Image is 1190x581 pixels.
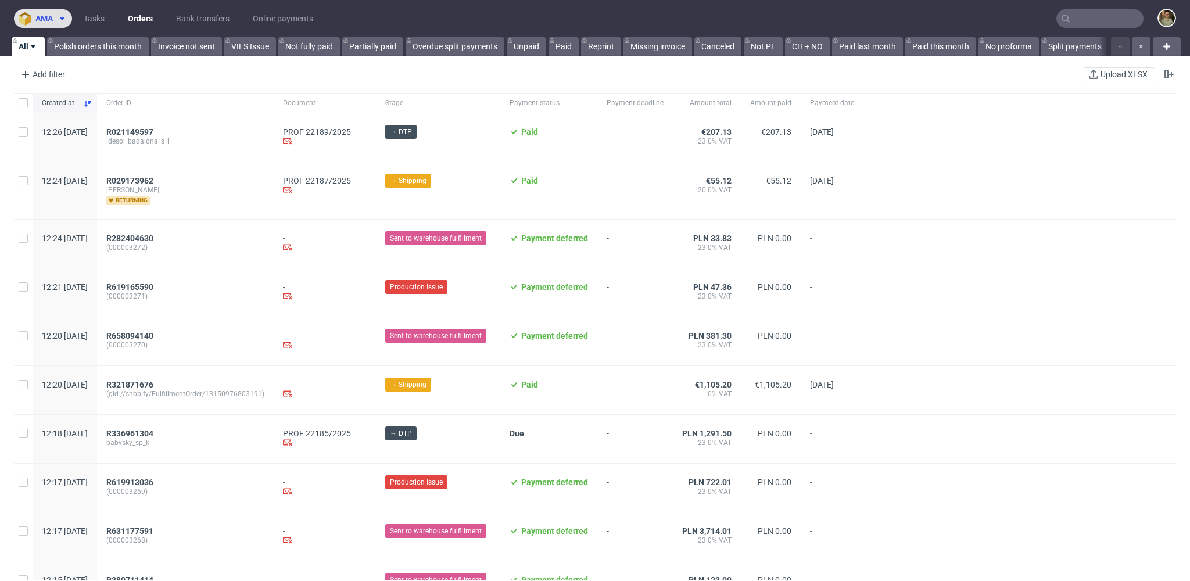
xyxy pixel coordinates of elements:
[35,15,53,23] span: ama
[121,9,160,28] a: Orders
[106,127,153,137] span: R021149597
[510,429,524,438] span: Due
[106,487,264,496] span: (000003269)
[607,127,664,148] span: -
[283,234,367,254] div: -
[785,37,830,56] a: CH + NO
[390,282,443,292] span: Production Issue
[607,380,664,400] span: -
[689,478,732,487] span: PLN 722.01
[758,331,791,340] span: PLN 0.00
[42,380,88,389] span: 12:20 [DATE]
[810,429,854,449] span: -
[106,340,264,350] span: (000003270)
[390,127,412,137] span: → DTP
[246,9,320,28] a: Online payments
[521,234,588,243] span: Payment deferred
[1098,70,1150,78] span: Upload XLSX
[810,127,834,137] span: [DATE]
[607,526,664,547] span: -
[761,127,791,137] span: €207.13
[549,37,579,56] a: Paid
[755,380,791,389] span: €1,105.20
[607,176,664,205] span: -
[682,389,732,399] span: 0% VAT
[42,526,88,536] span: 12:17 [DATE]
[42,176,88,185] span: 12:24 [DATE]
[810,98,854,108] span: Payment date
[283,176,367,185] a: PROF 22187/2025
[695,380,732,389] span: €1,105.20
[682,98,732,108] span: Amount total
[106,526,156,536] a: R631177591
[42,331,88,340] span: 12:20 [DATE]
[682,292,732,301] span: 23.0% VAT
[390,175,426,186] span: → Shipping
[106,536,264,545] span: (000003268)
[507,37,546,56] a: Unpaid
[390,526,482,536] span: Sent to warehouse fulfillment
[810,282,854,303] span: -
[14,9,72,28] button: ama
[766,176,791,185] span: €55.12
[693,282,732,292] span: PLN 47.36
[701,127,732,137] span: €207.13
[706,176,732,185] span: €55.12
[758,234,791,243] span: PLN 0.00
[581,37,621,56] a: Reprint
[758,429,791,438] span: PLN 0.00
[283,478,367,498] div: -
[106,234,156,243] a: R282404630
[607,429,664,449] span: -
[682,487,732,496] span: 23.0% VAT
[42,429,88,438] span: 12:18 [DATE]
[682,185,732,195] span: 20.0% VAT
[521,127,538,137] span: Paid
[758,478,791,487] span: PLN 0.00
[758,282,791,292] span: PLN 0.00
[682,429,732,438] span: PLN 1,291.50
[106,234,153,243] span: R282404630
[390,233,482,243] span: Sent to warehouse fulfillment
[607,478,664,498] span: -
[224,37,276,56] a: VIES Issue
[693,234,732,243] span: PLN 33.83
[1159,10,1175,26] img: Pablo Michaello
[106,380,153,389] span: R321871676
[810,380,834,389] span: [DATE]
[682,526,732,536] span: PLN 3,714.01
[623,37,692,56] a: Missing invoice
[694,37,741,56] a: Canceled
[42,98,78,108] span: Created at
[283,127,367,137] a: PROF 22189/2025
[106,438,264,447] span: babysky_sp_k
[42,234,88,243] span: 12:24 [DATE]
[278,37,340,56] a: Not fully paid
[106,389,264,399] span: (gid://shopify/FulfillmentOrder/13150976803191)
[106,526,153,536] span: R631177591
[682,243,732,252] span: 23.0% VAT
[682,438,732,447] span: 23.0% VAT
[521,331,588,340] span: Payment deferred
[810,526,854,547] span: -
[106,380,156,389] a: R321871676
[106,429,156,438] a: R336961304
[169,9,236,28] a: Bank transfers
[607,234,664,254] span: -
[47,37,149,56] a: Polish orders this month
[682,137,732,146] span: 23.0% VAT
[607,282,664,303] span: -
[744,37,783,56] a: Not PL
[283,98,367,108] span: Document
[42,127,88,137] span: 12:26 [DATE]
[978,37,1039,56] a: No proforma
[16,65,67,84] div: Add filter
[106,185,264,195] span: [PERSON_NAME]
[106,176,153,185] span: R029173962
[106,243,264,252] span: (000003272)
[77,9,112,28] a: Tasks
[1041,37,1109,56] a: Split payments
[42,282,88,292] span: 12:21 [DATE]
[106,478,153,487] span: R619913036
[106,282,156,292] a: R619165590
